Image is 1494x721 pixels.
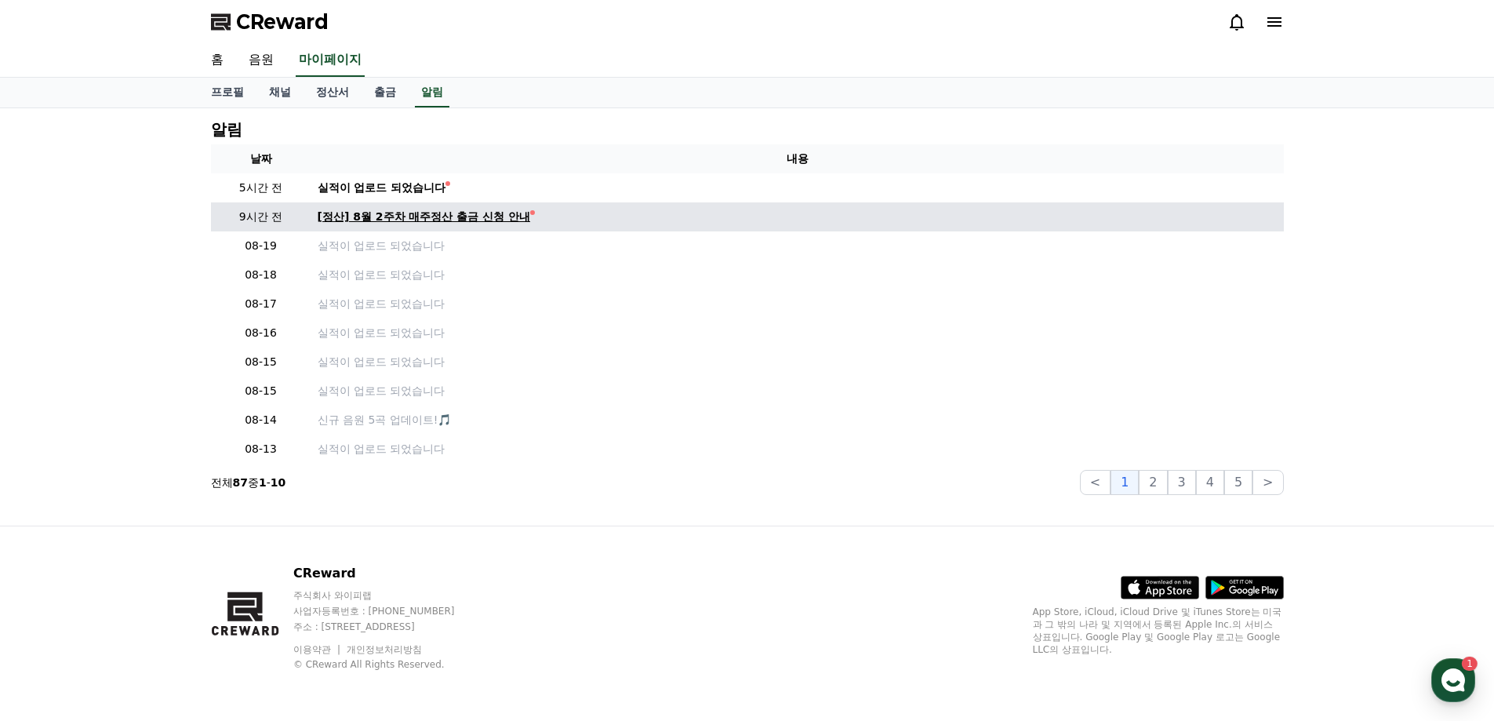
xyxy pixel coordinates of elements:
div: [정산] 8월 2주차 매주정산 출금 신청 안내 [318,209,531,225]
button: 2 [1139,470,1167,495]
a: 실적이 업로드 되었습니다 [318,383,1278,399]
p: 5시간 전 [217,180,305,196]
p: 08-18 [217,267,305,283]
h4: 알림 [211,121,242,138]
p: 전체 중 - [211,475,286,490]
p: 08-14 [217,412,305,428]
a: 신규 음원 5곡 업데이트!🎵 [318,412,1278,428]
a: 실적이 업로드 되었습니다 [318,238,1278,254]
strong: 87 [233,476,248,489]
a: 채널 [256,78,304,107]
span: 1 [159,497,165,509]
p: 08-17 [217,296,305,312]
a: 1Messages [104,497,202,537]
button: 5 [1224,470,1252,495]
p: 사업자등록번호 : [PHONE_NUMBER] [293,605,485,617]
p: 08-15 [217,354,305,370]
a: 홈 [198,44,236,77]
a: Settings [202,497,301,537]
span: Messages [130,522,176,534]
a: 음원 [236,44,286,77]
p: App Store, iCloud, iCloud Drive 및 iTunes Store는 미국과 그 밖의 나라 및 지역에서 등록된 Apple Inc.의 서비스 상표입니다. Goo... [1033,606,1284,656]
a: CReward [211,9,329,35]
p: 08-19 [217,238,305,254]
a: 실적이 업로드 되었습니다 [318,325,1278,341]
a: 알림 [415,78,449,107]
a: 실적이 업로드 되었습니다 [318,441,1278,457]
button: 1 [1111,470,1139,495]
a: 출금 [362,78,409,107]
p: CReward [293,564,485,583]
button: 4 [1196,470,1224,495]
a: 개인정보처리방침 [347,644,422,655]
button: < [1080,470,1111,495]
a: Home [5,497,104,537]
a: 프로필 [198,78,256,107]
span: CReward [236,9,329,35]
button: 3 [1168,470,1196,495]
p: 08-16 [217,325,305,341]
strong: 1 [259,476,267,489]
p: 9시간 전 [217,209,305,225]
span: Settings [232,521,271,533]
th: 날짜 [211,144,311,173]
strong: 10 [271,476,285,489]
a: 마이페이지 [296,44,365,77]
p: 주소 : [STREET_ADDRESS] [293,621,485,633]
th: 내용 [311,144,1284,173]
div: 실적이 업로드 되었습니다 [318,180,446,196]
a: [정산] 8월 2주차 매주정산 출금 신청 안내 [318,209,1278,225]
a: 정산서 [304,78,362,107]
a: 실적이 업로드 되었습니다 [318,267,1278,283]
p: 주식회사 와이피랩 [293,589,485,602]
a: 실적이 업로드 되었습니다 [318,354,1278,370]
a: 실적이 업로드 되었습니다 [318,296,1278,312]
p: © CReward All Rights Reserved. [293,658,485,671]
p: 08-15 [217,383,305,399]
p: 08-13 [217,441,305,457]
span: Home [40,521,67,533]
a: 이용약관 [293,644,343,655]
button: > [1252,470,1283,495]
a: 실적이 업로드 되었습니다 [318,180,1278,196]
